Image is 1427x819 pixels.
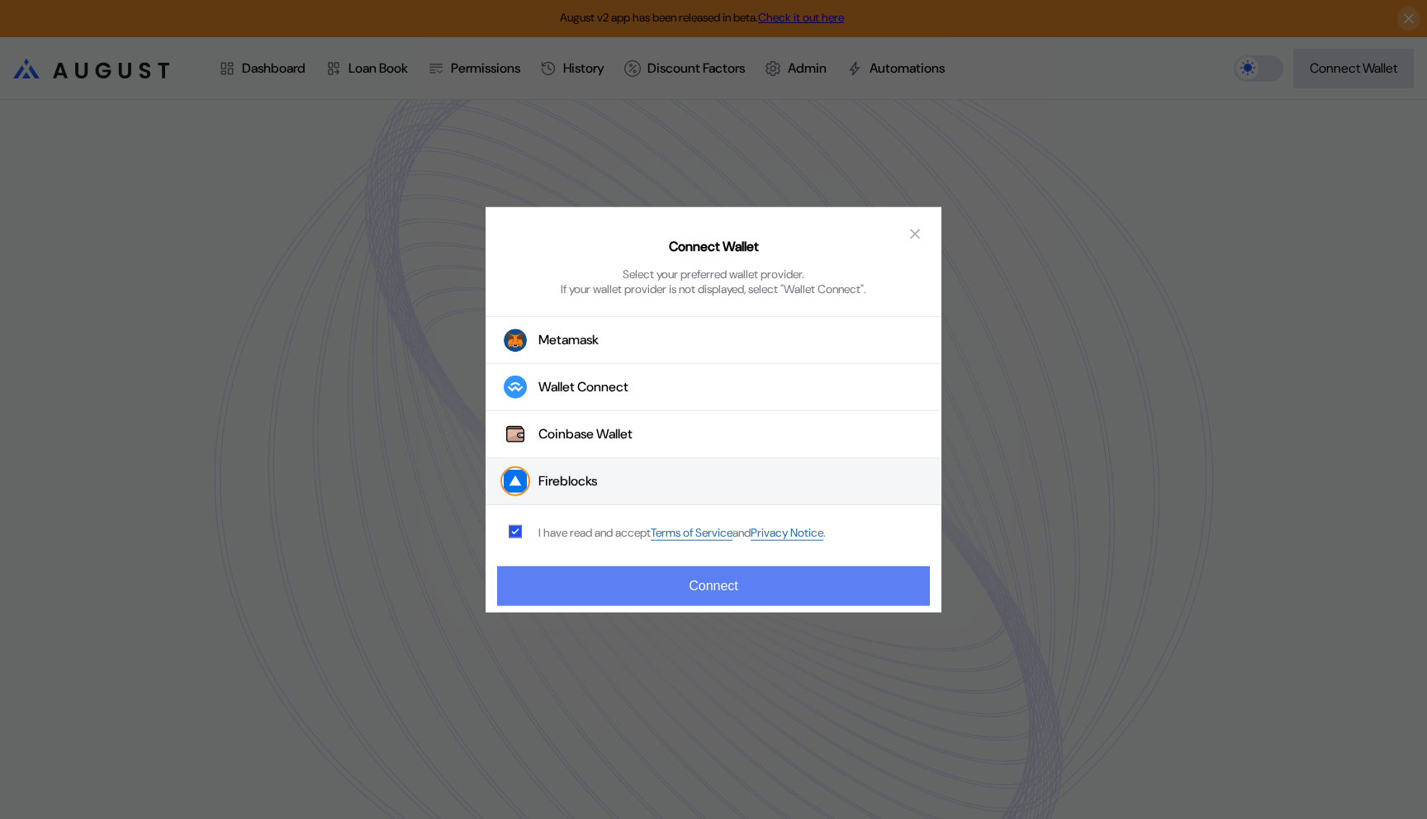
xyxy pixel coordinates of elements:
span: and [732,525,751,540]
button: close modal [902,220,928,247]
div: Metamask [538,331,599,348]
div: If your wallet provider is not displayed, select "Wallet Connect". [561,281,866,296]
button: FireblocksFireblocks [486,458,941,505]
img: Fireblocks [504,470,527,493]
a: Privacy Notice [751,525,823,541]
div: Coinbase Wallet [538,425,633,443]
button: Metamask [486,316,941,364]
h2: Connect Wallet [669,238,759,255]
div: Select your preferred wallet provider. [623,266,804,281]
div: Wallet Connect [538,378,628,395]
button: Coinbase WalletCoinbase Wallet [486,411,941,458]
a: Terms of Service [651,525,732,541]
button: Wallet Connect [486,364,941,411]
div: I have read and accept . [538,525,826,541]
div: Fireblocks [538,472,597,490]
img: Coinbase Wallet [504,423,527,446]
button: Connect [497,566,930,605]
